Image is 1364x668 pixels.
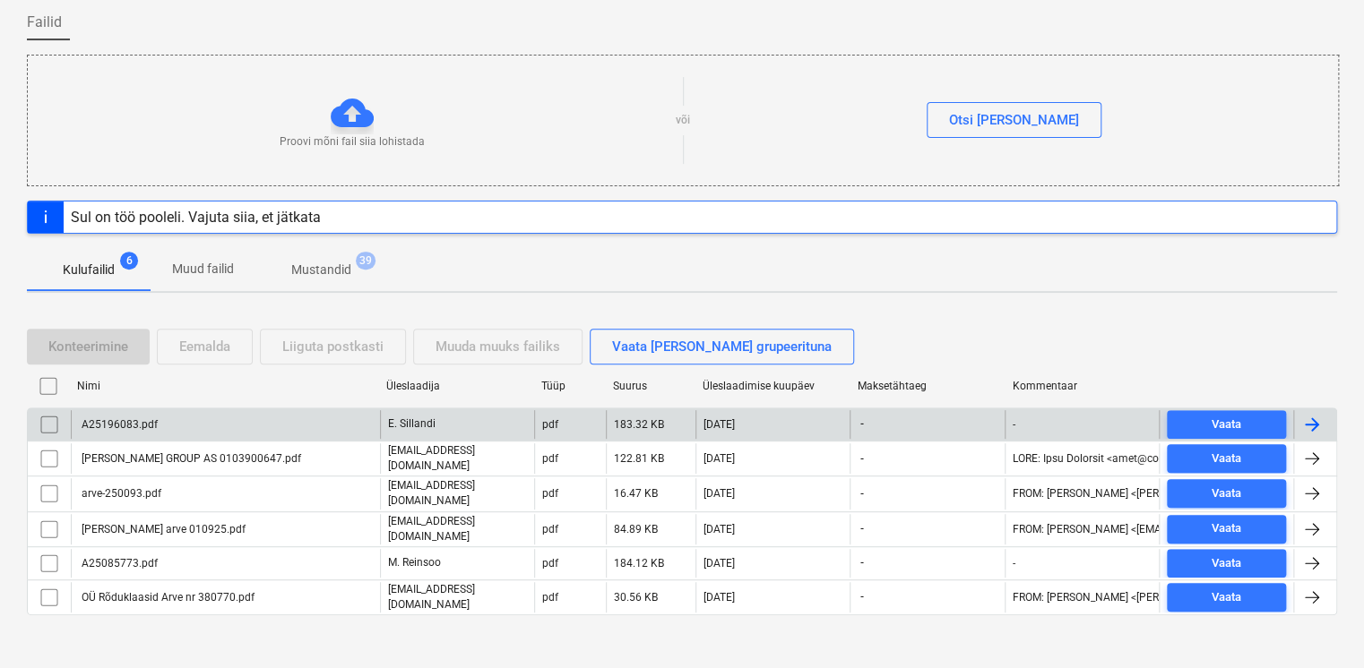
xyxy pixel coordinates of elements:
div: pdf [542,523,558,535]
div: pdf [542,591,558,604]
div: Proovi mõni fail siia lohistadavõiOtsi [PERSON_NAME] [27,55,1339,186]
div: pdf [542,557,558,570]
iframe: Chat Widget [1274,582,1364,668]
div: Vaata [PERSON_NAME] grupeerituna [612,335,832,358]
button: Vaata [1167,515,1286,544]
p: või [676,113,690,128]
span: Failid [27,12,62,33]
div: Üleslaadimise kuupäev [703,380,843,392]
div: Maksetähtaeg [858,380,998,392]
div: Vaata [1212,553,1241,574]
p: M. Reinsoo [388,555,441,570]
div: [DATE] [704,452,735,465]
div: Tüüp [541,380,599,392]
p: E. Sillandi [388,416,436,432]
p: Mustandid [291,261,351,279]
div: [DATE] [704,591,735,604]
div: - [1013,557,1015,570]
div: Vaata [1212,518,1241,539]
div: Kommentaar [1012,380,1152,392]
div: [DATE] [704,557,735,570]
div: [DATE] [704,418,735,431]
p: Muud failid [172,260,234,278]
div: A25085773.pdf [79,557,158,570]
div: [PERSON_NAME] GROUP AS 0103900647.pdf [79,452,301,465]
span: - [858,486,865,501]
div: Suurus [613,380,688,392]
div: Üleslaadija [386,380,527,392]
div: [DATE] [704,523,735,535]
button: Vaata [1167,583,1286,612]
span: 6 [120,252,138,270]
div: pdf [542,452,558,465]
div: Vaata [1212,449,1241,469]
div: Vaata [1212,587,1241,608]
div: 84.89 KB [614,523,658,535]
div: Sul on töö pooleli. Vajuta siia, et jätkata [71,209,321,226]
span: - [858,451,865,467]
div: 16.47 KB [614,487,658,500]
button: Vaata [PERSON_NAME] grupeerituna [590,329,854,364]
div: - [1013,418,1015,431]
div: 183.32 KB [614,418,664,431]
div: Otsi [PERSON_NAME] [949,108,1079,132]
div: Vaata [1212,415,1241,435]
p: [EMAIL_ADDRESS][DOMAIN_NAME] [388,514,527,544]
div: 122.81 KB [614,452,664,465]
span: - [858,416,865,432]
span: - [858,555,865,570]
div: pdf [542,487,558,500]
span: 39 [356,252,376,270]
button: Otsi [PERSON_NAME] [927,102,1101,138]
span: - [858,521,865,536]
p: [EMAIL_ADDRESS][DOMAIN_NAME] [388,443,527,474]
div: [DATE] [704,487,735,500]
button: Vaata [1167,549,1286,578]
div: arve-250093.pdf [79,487,161,500]
div: Vaata [1212,484,1241,504]
button: Vaata [1167,410,1286,439]
span: - [858,589,865,604]
button: Vaata [1167,479,1286,508]
p: Proovi mõni fail siia lohistada [280,134,425,150]
p: Kulufailid [63,261,115,279]
button: Vaata [1167,444,1286,473]
p: [EMAIL_ADDRESS][DOMAIN_NAME] [388,478,527,509]
div: pdf [542,418,558,431]
div: A25196083.pdf [79,418,158,431]
p: [EMAIL_ADDRESS][DOMAIN_NAME] [388,582,527,612]
div: [PERSON_NAME] arve 010925.pdf [79,523,246,535]
div: Nimi [77,380,372,392]
div: 184.12 KB [614,557,664,570]
div: OÜ Rõduklaasid Arve nr 380770.pdf [79,591,255,604]
div: 30.56 KB [614,591,658,604]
